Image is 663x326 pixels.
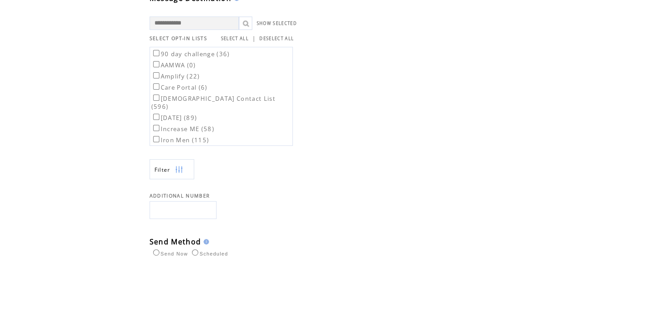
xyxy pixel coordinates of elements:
span: Send Method [150,237,201,247]
img: help.gif [201,239,209,244]
input: [DATE] (89) [153,114,159,120]
a: Filter [150,159,194,179]
label: [DATE] (89) [151,114,197,122]
a: SHOW SELECTED [257,21,297,26]
span: Show filters [154,166,171,173]
input: Care Portal (6) [153,83,159,90]
input: Increase ME (58) [153,125,159,131]
label: AAMWA (0) [151,61,196,69]
a: SELECT ALL [221,36,249,41]
input: Iron Men (115) [153,136,159,142]
img: filters.png [175,160,183,180]
label: Care Portal (6) [151,83,208,91]
span: SELECT OPT-IN LISTS [150,35,207,41]
label: Iron Men (115) [151,136,209,144]
a: DESELECT ALL [259,36,294,41]
label: Send Now [151,251,188,256]
input: Send Now [153,249,159,256]
label: [DEMOGRAPHIC_DATA] Contact List (596) [151,95,275,111]
input: 90 day challenge (36) [153,50,159,56]
input: Amplify (22) [153,72,159,78]
input: AAMWA (0) [153,61,159,67]
input: [DEMOGRAPHIC_DATA] Contact List (596) [153,95,159,101]
span: ADDITIONAL NUMBER [150,193,210,199]
label: Amplify (22) [151,72,200,80]
input: Scheduled [192,249,198,256]
label: Scheduled [190,251,228,256]
label: Increase ME (58) [151,125,214,133]
span: | [252,34,256,42]
label: 90 day challenge (36) [151,50,230,58]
